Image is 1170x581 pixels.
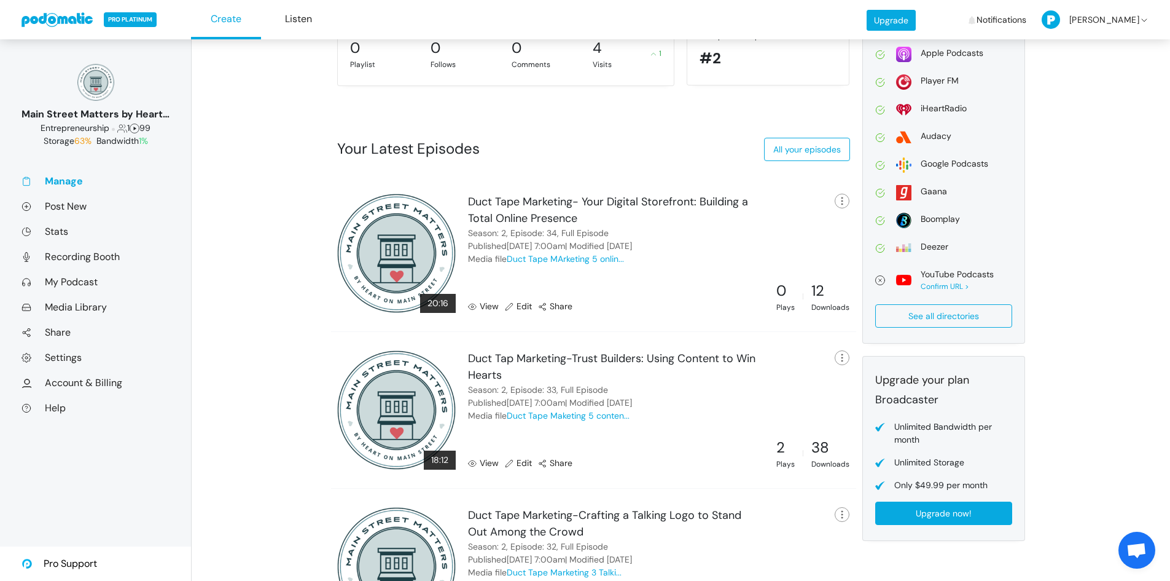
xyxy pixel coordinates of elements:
[21,250,170,263] a: Recording Booth
[896,185,911,200] img: gaana-acdc428d6f3a8bcf3dfc61bc87d1a5ed65c1dda5025f5609f03e44ab3dd96560.svg
[512,59,580,70] div: Comments
[921,281,994,292] div: Confirm URL >
[1118,532,1155,569] div: Open chat
[896,47,911,62] img: apple-26106266178e1f815f76c7066005aa6211188c2910869e7447b8cdd3a6512788.svg
[21,351,170,364] a: Settings
[921,74,959,87] div: Player FM
[875,102,1012,117] a: iHeartRadio
[776,302,795,313] div: Plays
[811,459,849,470] div: Downloads
[21,376,170,389] a: Account & Billing
[468,457,499,470] a: View
[337,138,480,160] div: Your Latest Episodes
[468,507,762,540] div: Duct Tape Marketing-Crafting a Talking Logo to Stand Out Among the Crowd
[21,200,170,213] a: Post New
[96,135,148,146] span: Bandwidth
[977,2,1026,38] span: Notifications
[700,47,837,69] div: #2
[875,372,1012,389] div: Upgrade your plan
[507,397,565,408] time: September 4, 2025 7:00am
[764,138,850,161] a: All your episodes
[468,384,608,397] div: Season: 2, Episode: 33, Full Episode
[424,451,456,470] div: 18:12
[468,397,632,409] div: Published | Modified [DATE]
[875,130,1012,145] a: Audacy
[811,302,849,313] div: Downloads
[896,240,911,256] img: deezer-17854ec532559b166877d7d89d3279c345eec2f597ff2478aebf0db0746bb0cd.svg
[776,437,795,459] div: 2
[21,547,97,581] a: Pro Support
[507,240,565,251] time: September 8, 2025 7:00am
[21,175,170,188] a: Manage
[505,457,532,470] a: Edit
[875,304,1012,328] a: See all directories
[21,326,170,339] a: Share
[350,37,360,59] div: 0
[507,410,630,421] a: Duct Tape Maketing 5 conten...
[921,213,960,226] div: Boomplay
[776,280,795,302] div: 0
[468,409,630,422] div: Media file
[468,350,762,384] div: Duct Tap Marketing-Trust Builders: Using Content to Win Hearts
[875,157,1012,173] a: Google Podcasts
[921,102,967,115] div: iHeartRadio
[593,59,661,70] div: Visits
[468,227,609,240] div: Season: 2, Episode: 34, Full Episode
[875,240,1012,256] a: Deezer
[41,122,109,133] span: Business: Entrepreneurship
[875,47,1012,62] a: Apple Podcasts
[130,122,139,133] span: Episodes
[1042,2,1149,38] a: [PERSON_NAME]
[802,291,804,302] div: |
[468,253,624,266] div: Media file
[21,225,170,238] a: Stats
[875,74,1012,90] a: Player FM
[921,157,988,170] div: Google Podcasts
[139,135,148,146] span: 1%
[21,122,170,135] div: 1 99
[117,122,127,133] span: Followers
[894,456,964,469] div: Unlimited Storage
[21,301,170,314] a: Media Library
[811,437,849,459] div: 38
[875,185,1012,200] a: Gaana
[896,130,911,145] img: audacy-5d0199fadc8dc77acc7c395e9e27ef384d0cbdead77bf92d3603ebf283057071.svg
[21,107,170,122] div: Main Street Matters by Heart on [GEOGRAPHIC_DATA]
[896,213,911,228] img: boomplay-2b96be17c781bb6067f62690a2aa74937c828758cf5668dffdf1db111eff7552.svg
[921,47,983,60] div: Apple Podcasts
[776,459,795,470] div: Plays
[507,554,565,565] time: September 1, 2025 7:00am
[875,268,1012,292] a: YouTube Podcasts Confirm URL >
[894,421,1012,446] div: Unlimited Bandwidth per month
[468,240,632,253] div: Published | Modified [DATE]
[350,59,419,70] div: Playlist
[468,540,608,553] div: Season: 2, Episode: 32, Full Episode
[538,457,572,470] a: Share
[420,294,456,313] div: 20:16
[505,300,532,313] a: Edit
[104,12,157,27] span: PRO PLATINUM
[191,1,261,39] a: Create
[921,130,951,143] div: Audacy
[507,567,622,578] a: Duct Tape Marketing 3 Talki...
[875,213,1012,228] a: Boomplay
[896,102,911,117] img: i_heart_radio-0fea502c98f50158959bea423c94b18391c60ffcc3494be34c3ccd60b54f1ade.svg
[431,59,499,70] div: Follows
[921,268,994,281] div: YouTube Podcasts
[21,401,170,414] a: Help
[77,64,114,101] img: 150x150_17130234.png
[921,185,947,198] div: Gaana
[593,37,602,59] div: 4
[431,37,440,59] div: 0
[811,280,849,302] div: 12
[74,135,92,146] span: 63%
[21,275,170,288] a: My Podcast
[802,448,804,459] div: |
[921,240,948,253] div: Deezer
[867,10,916,31] a: Upgrade
[894,479,988,492] div: Only $49.99 per month
[1042,10,1060,29] img: P-50-ab8a3cff1f42e3edaa744736fdbd136011fc75d0d07c0e6946c3d5a70d29199b.png
[263,1,333,39] a: Listen
[896,272,911,288] img: youtube-a762549b032a4d8d7c7d8c7d6f94e90d57091a29b762dad7ef63acd86806a854.svg
[468,566,622,579] div: Media file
